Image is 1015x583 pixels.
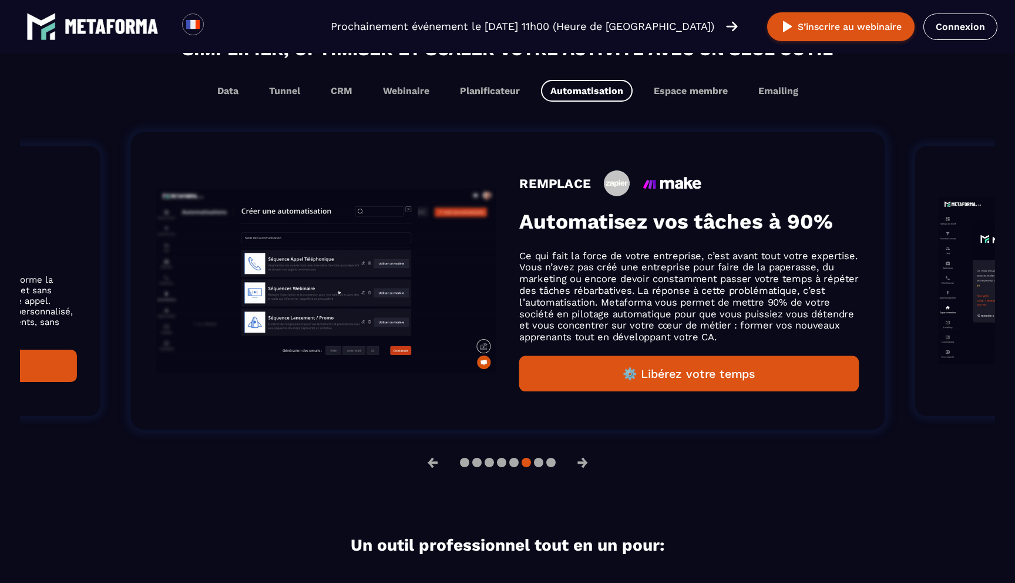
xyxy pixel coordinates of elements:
button: Espace membre [644,80,737,102]
img: fr [186,17,200,32]
button: Webinaire [374,80,439,102]
img: play [780,19,795,34]
button: Data [208,80,248,102]
input: Search for option [214,19,223,33]
p: Ce qui fait la force de votre entreprise, c’est avant tout votre expertise. Vous n’avez pas créé ... [519,250,859,343]
img: icon [604,170,630,196]
section: Gallery [20,113,995,448]
button: Planificateur [451,80,529,102]
img: logo [26,12,56,41]
button: Emailing [749,80,808,102]
div: Search for option [204,14,233,39]
button: ⚙️ Libérez votre temps [519,356,859,392]
img: logo [65,19,159,34]
img: gif [156,189,496,373]
button: S’inscrire au webinaire [767,12,915,41]
a: Connexion [923,14,997,40]
h4: REMPLACE [519,176,591,191]
button: Tunnel [260,80,310,102]
h3: Automatisez vos tâches à 90% [519,209,859,234]
p: Prochainement événement le [DATE] 11h00 (Heure de [GEOGRAPHIC_DATA]) [331,18,714,35]
button: Automatisation [541,80,633,102]
h2: Un outil professionnel tout en un pour: [155,535,860,555]
button: ← [418,448,448,477]
img: arrow-right [726,20,738,33]
button: → [567,448,598,477]
img: icon [643,177,701,189]
button: CRM [321,80,362,102]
